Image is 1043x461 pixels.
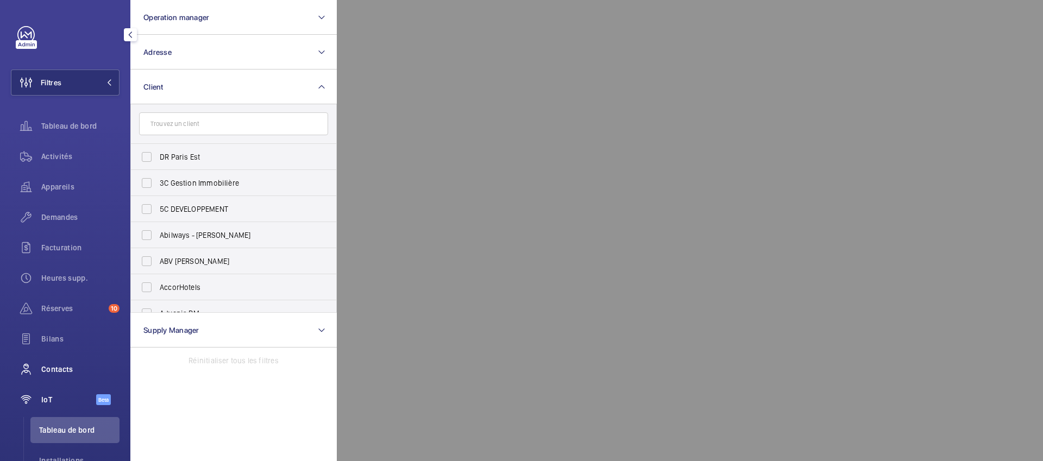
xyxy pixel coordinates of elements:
[41,242,120,253] span: Facturation
[39,425,120,435] span: Tableau de bord
[96,394,111,405] span: Beta
[109,304,120,313] span: 10
[41,364,120,375] span: Contacts
[41,212,120,223] span: Demandes
[11,70,120,96] button: Filtres
[41,303,104,314] span: Réserves
[41,121,120,131] span: Tableau de bord
[41,273,120,283] span: Heures supp.
[41,394,96,405] span: IoT
[41,181,120,192] span: Appareils
[41,333,120,344] span: Bilans
[41,151,120,162] span: Activités
[41,77,61,88] span: Filtres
